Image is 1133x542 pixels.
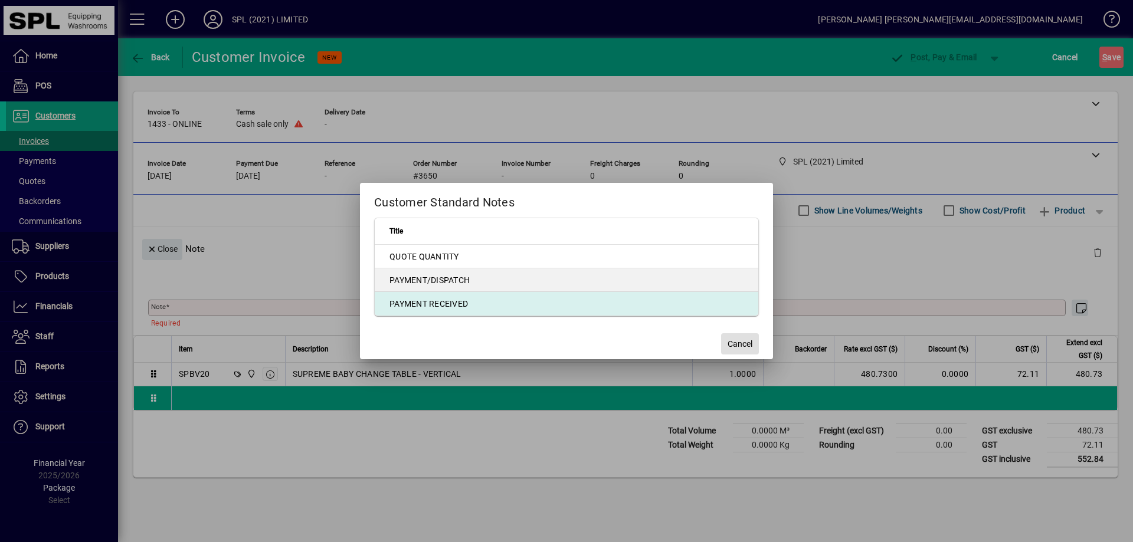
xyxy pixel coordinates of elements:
td: QUOTE QUANTITY [375,245,758,268]
td: PAYMENT RECEIVED [375,292,758,316]
h2: Customer Standard Notes [360,183,773,217]
span: Title [389,225,403,238]
span: Cancel [728,338,752,350]
button: Cancel [721,333,759,354]
td: PAYMENT/DISPATCH [375,268,758,292]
